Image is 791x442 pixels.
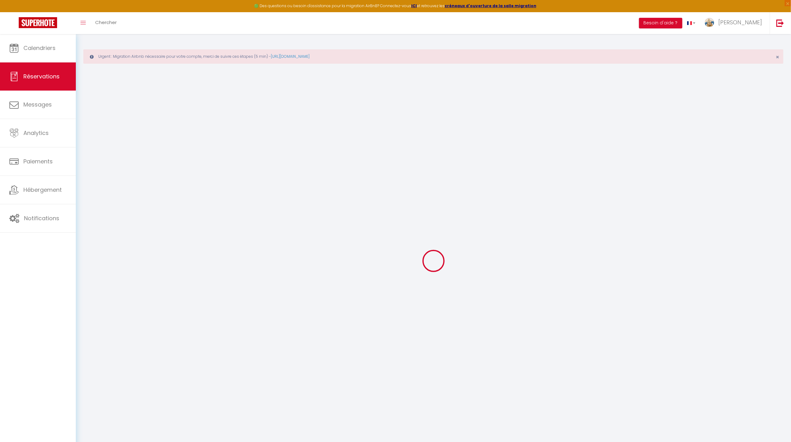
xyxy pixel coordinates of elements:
[718,18,762,26] span: [PERSON_NAME]
[776,53,779,61] span: ×
[23,44,56,52] span: Calendriers
[23,101,52,108] span: Messages
[24,214,59,222] span: Notifications
[411,3,417,8] a: ICI
[23,186,62,194] span: Hébergement
[95,19,117,26] span: Chercher
[23,72,60,80] span: Réservations
[705,18,714,27] img: ...
[445,3,536,8] a: créneaux d'ouverture de la salle migration
[90,12,121,34] a: Chercher
[271,54,310,59] a: [URL][DOMAIN_NAME]
[23,129,49,137] span: Analytics
[700,12,770,34] a: ... [PERSON_NAME]
[639,18,682,28] button: Besoin d'aide ?
[5,2,24,21] button: Ouvrir le widget de chat LiveChat
[776,19,784,27] img: logout
[19,17,57,28] img: Super Booking
[776,54,779,60] button: Close
[764,414,786,437] iframe: Chat
[83,49,784,64] div: Urgent : Migration Airbnb nécessaire pour votre compte, merci de suivre ces étapes (5 min) -
[23,157,53,165] span: Paiements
